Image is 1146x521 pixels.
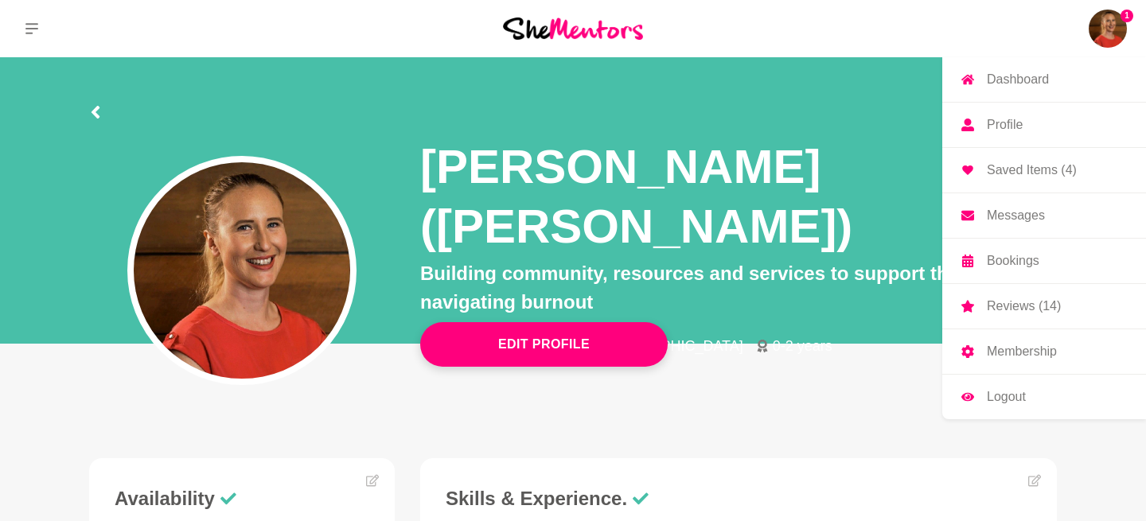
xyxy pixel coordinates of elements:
[987,119,1023,131] p: Profile
[942,57,1146,102] a: Dashboard
[1089,10,1127,48] a: Clarissa Hirst (Riss)1DashboardProfileSaved Items (4)MessagesBookingsReviews (14)MembershipLogout
[942,103,1146,147] a: Profile
[756,339,845,353] li: 0-2 years
[942,193,1146,238] a: Messages
[503,17,643,39] img: She Mentors Logo
[420,137,1057,256] h1: [PERSON_NAME] ([PERSON_NAME])
[987,164,1077,177] p: Saved Items (4)
[987,209,1045,222] p: Messages
[942,148,1146,192] a: Saved Items (4)
[987,345,1057,358] p: Membership
[942,239,1146,283] a: Bookings
[942,284,1146,329] a: Reviews (14)
[1121,10,1133,22] span: 1
[987,255,1039,267] p: Bookings
[115,487,369,511] h3: Availability
[987,300,1061,313] p: Reviews (14)
[987,391,1026,403] p: Logout
[446,487,1031,511] h3: Skills & Experience.
[420,259,1057,317] p: Building community, resources and services to support those navigating burnout
[1089,10,1127,48] img: Clarissa Hirst (Riss)
[420,322,668,367] button: Edit Profile
[987,73,1049,86] p: Dashboard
